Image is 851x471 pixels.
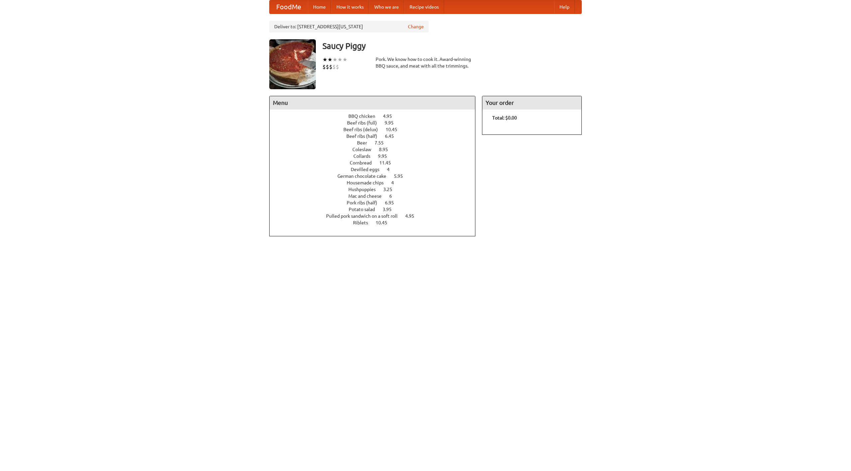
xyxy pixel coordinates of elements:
span: 4 [387,167,396,172]
a: Beef ribs (full) 9.95 [347,120,406,125]
span: Beef ribs (full) [347,120,384,125]
li: $ [322,63,326,71]
span: 6.95 [385,200,401,205]
span: Mac and cheese [348,193,388,199]
span: 9.95 [378,153,394,159]
div: Pork. We know how to cook it. Award-winning BBQ sauce, and meat with all the trimmings. [376,56,475,69]
a: Housemade chips 4 [347,180,406,185]
h3: Saucy Piggy [322,39,582,53]
li: ★ [322,56,327,63]
a: Beef ribs (half) 6.45 [346,133,406,139]
span: 4 [391,180,401,185]
a: Riblets 10.45 [353,220,400,225]
span: Cornbread [350,160,378,165]
span: 7.55 [375,140,390,145]
a: Home [308,0,331,14]
b: Total: $0.00 [492,115,517,120]
span: Housemade chips [347,180,390,185]
span: Beef ribs (delux) [343,127,385,132]
span: German chocolate cake [337,173,393,179]
a: Hushpuppies 3.25 [348,187,405,192]
a: Pulled pork sandwich on a soft roll 4.95 [326,213,426,219]
a: Help [554,0,575,14]
a: Cornbread 11.45 [350,160,403,165]
li: ★ [342,56,347,63]
span: 11.45 [379,160,398,165]
span: 5.95 [394,173,410,179]
span: Coleslaw [352,147,378,152]
span: 10.45 [386,127,404,132]
a: Pork ribs (half) 6.95 [347,200,406,205]
span: Potato salad [349,207,382,212]
a: German chocolate cake 5.95 [337,173,415,179]
span: Beer [357,140,374,145]
span: 4.95 [383,114,399,119]
h4: Menu [270,96,475,110]
a: BBQ chicken 4.95 [348,114,404,119]
span: Pork ribs (half) [347,200,384,205]
span: 6 [389,193,399,199]
a: Who we are [369,0,404,14]
li: $ [326,63,329,71]
h4: Your order [482,96,581,110]
span: Beef ribs (half) [346,133,384,139]
a: Beef ribs (delux) 10.45 [343,127,410,132]
li: ★ [332,56,337,63]
a: Mac and cheese 6 [348,193,404,199]
li: ★ [337,56,342,63]
a: Recipe videos [404,0,444,14]
span: Devilled eggs [351,167,386,172]
span: Riblets [353,220,375,225]
a: FoodMe [270,0,308,14]
a: Beer 7.55 [357,140,396,145]
span: 9.95 [385,120,400,125]
a: How it works [331,0,369,14]
a: Change [408,23,424,30]
span: Hushpuppies [348,187,382,192]
span: 6.45 [385,133,401,139]
a: Devilled eggs 4 [351,167,402,172]
span: 3.95 [383,207,398,212]
li: $ [332,63,336,71]
span: BBQ chicken [348,114,382,119]
span: Pulled pork sandwich on a soft roll [326,213,404,219]
div: Deliver to: [STREET_ADDRESS][US_STATE] [269,21,429,33]
span: 10.45 [376,220,394,225]
a: Potato salad 3.95 [349,207,404,212]
span: Collards [353,153,377,159]
span: 4.95 [405,213,421,219]
img: angular.jpg [269,39,316,89]
span: 8.95 [379,147,395,152]
li: $ [336,63,339,71]
span: 3.25 [383,187,399,192]
a: Coleslaw 8.95 [352,147,400,152]
a: Collards 9.95 [353,153,399,159]
li: $ [329,63,332,71]
li: ★ [327,56,332,63]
